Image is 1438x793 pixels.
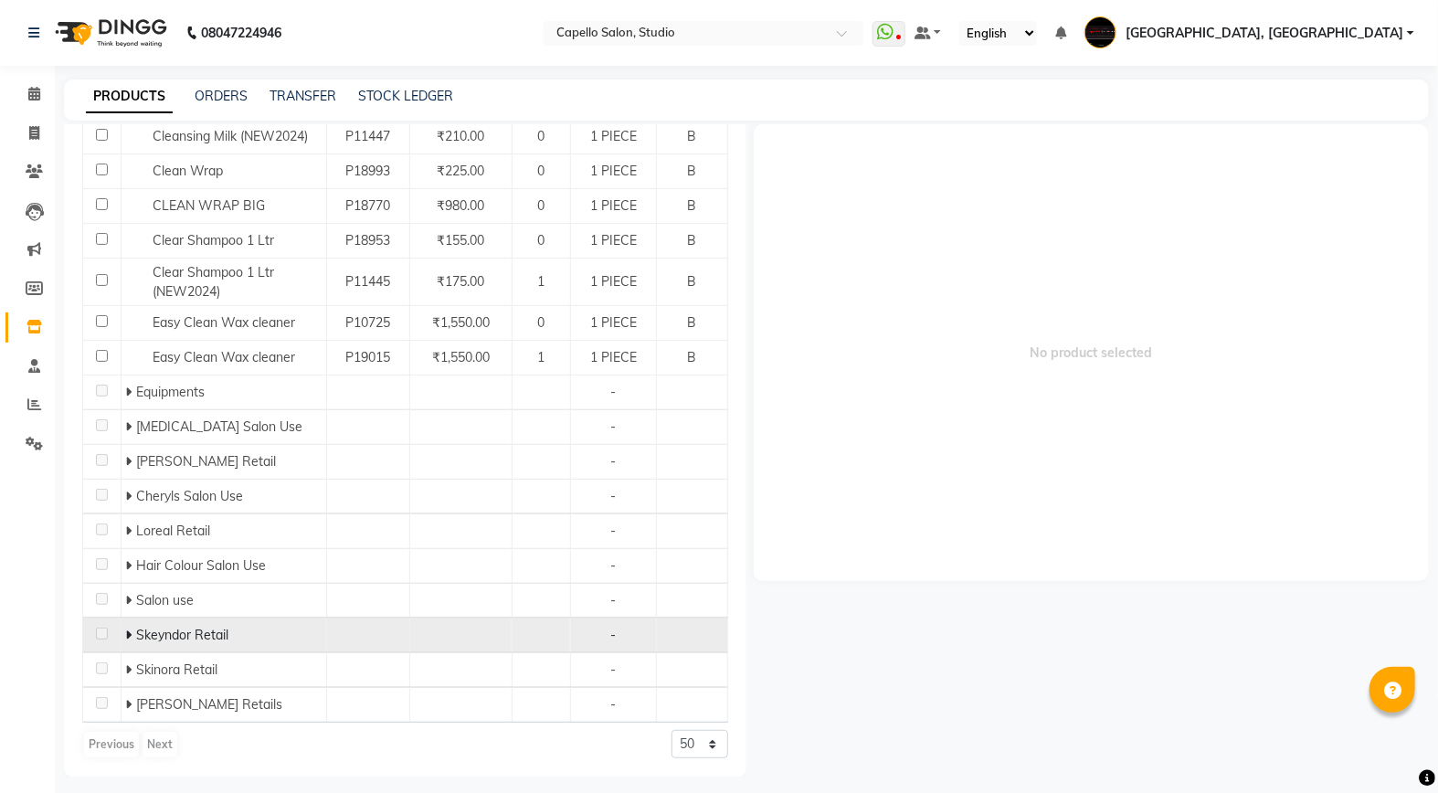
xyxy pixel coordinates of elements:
[270,88,336,104] a: TRANSFER
[153,349,296,365] span: Easy Clean Wax cleaner
[1126,24,1403,43] span: [GEOGRAPHIC_DATA], [GEOGRAPHIC_DATA]
[610,696,616,713] span: -
[754,124,1429,581] span: No product selected
[688,197,697,214] span: B
[590,163,637,179] span: 1 PIECE
[137,523,211,539] span: Loreal Retail
[126,488,137,504] span: Expand Row
[153,163,224,179] span: Clean Wrap
[610,557,616,574] span: -
[126,523,137,539] span: Expand Row
[610,627,616,643] span: -
[438,273,485,290] span: ₹175.00
[126,418,137,435] span: Expand Row
[126,661,137,678] span: Expand Row
[126,384,137,400] span: Expand Row
[438,163,485,179] span: ₹225.00
[688,232,697,248] span: B
[537,314,545,331] span: 0
[590,314,637,331] span: 1 PIECE
[137,453,277,470] span: [PERSON_NAME] Retail
[358,88,453,104] a: STOCK LEDGER
[153,128,309,144] span: Cleansing Milk (NEW2024)
[610,418,616,435] span: -
[137,557,267,574] span: Hair Colour Salon Use
[688,273,697,290] span: B
[126,592,137,608] span: Expand Row
[126,627,137,643] span: Expand Row
[537,273,545,290] span: 1
[590,232,637,248] span: 1 PIECE
[537,197,545,214] span: 0
[438,128,485,144] span: ₹210.00
[688,314,697,331] span: B
[126,557,137,574] span: Expand Row
[153,232,275,248] span: Clear Shampoo 1 Ltr
[688,128,697,144] span: B
[610,453,616,470] span: -
[438,197,485,214] span: ₹980.00
[688,163,697,179] span: B
[137,418,303,435] span: [MEDICAL_DATA] Salon Use
[153,197,266,214] span: CLEAN WRAP BIG
[137,661,218,678] span: Skinora Retail
[590,273,637,290] span: 1 PIECE
[610,592,616,608] span: -
[537,128,545,144] span: 0
[47,7,172,58] img: logo
[610,488,616,504] span: -
[438,232,485,248] span: ₹155.00
[346,349,391,365] span: P19015
[432,349,490,365] span: ₹1,550.00
[346,128,391,144] span: P11447
[346,163,391,179] span: P18993
[346,197,391,214] span: P18770
[537,163,545,179] span: 0
[590,197,637,214] span: 1 PIECE
[1084,16,1116,48] img: Capello Studio, Shivaji Nagar
[137,384,206,400] span: Equipments
[137,592,195,608] span: Salon use
[610,523,616,539] span: -
[610,661,616,678] span: -
[137,627,229,643] span: Skeyndor Retail
[153,264,275,300] span: Clear Shampoo 1 Ltr (NEW2024)
[610,384,616,400] span: -
[126,453,137,470] span: Expand Row
[346,314,391,331] span: P10725
[137,488,244,504] span: Cheryls Salon Use
[346,273,391,290] span: P11445
[537,349,545,365] span: 1
[201,7,281,58] b: 08047224946
[590,128,637,144] span: 1 PIECE
[432,314,490,331] span: ₹1,550.00
[137,696,283,713] span: [PERSON_NAME] Retails
[195,88,248,104] a: ORDERS
[346,232,391,248] span: P18953
[86,80,173,113] a: PRODUCTS
[153,314,296,331] span: Easy Clean Wax cleaner
[537,232,545,248] span: 0
[590,349,637,365] span: 1 PIECE
[688,349,697,365] span: B
[126,696,137,713] span: Expand Row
